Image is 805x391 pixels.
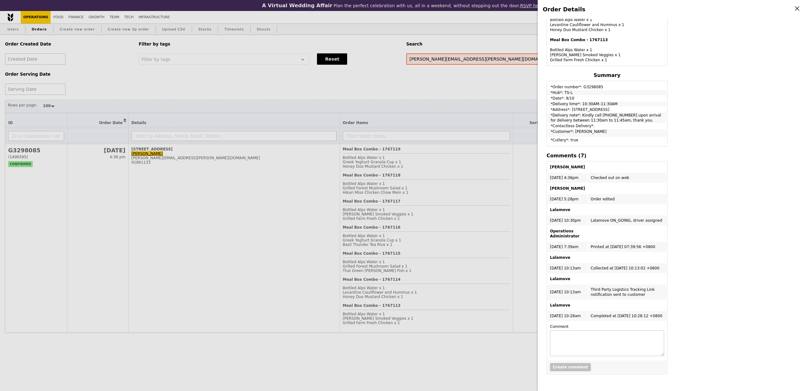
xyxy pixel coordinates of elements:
span: [DATE] 7:39am [550,245,578,249]
span: Order Details [543,6,585,13]
div: Bottled Alps Water x 1 [PERSON_NAME] Smoked Veggies x 1 Grilled Farm Fresh Chicken x 1 [550,37,664,62]
td: *Hub*: TS-L [547,90,667,95]
td: Completed at [DATE] 10:28:12 +0800 [588,311,667,321]
td: Printed at [DATE] 07:39:56 +0800 [588,242,667,252]
td: Collected at [DATE] 10:13:02 +0800 [588,263,667,273]
span: [DATE] 10:28am [550,314,581,318]
td: Order edited [588,194,667,204]
h4: Comments (7) [547,153,668,159]
button: Create comment [550,363,591,371]
div: Bottled Alps Water x 1 Levantine Cauliflower and Hummus x 1 Honey Duo Mustard Chicken x 1 [550,7,664,32]
span: [DATE] 10:30pm [550,218,581,223]
label: Comment [550,324,569,329]
td: *Date*: 9/10 [547,96,667,101]
td: *Delivery note*: Kindly call [PHONE_NUMBER] upon arrival for delivery between 11:30am to 11:45am,... [547,113,667,123]
span: [DATE] 10:13am [550,266,581,270]
td: *Cutlery*: true [547,138,667,145]
td: Lalamove ON_GOING, driver assigned [588,215,667,225]
b: Lalamove [550,277,570,281]
td: *Customer*: [PERSON_NAME] [547,129,667,137]
b: Lalamove [550,255,570,260]
b: [PERSON_NAME] [550,165,585,169]
b: Lalamove [550,208,570,212]
span: [DATE] 5:28pm [550,197,579,201]
td: *Address*: [STREET_ADDRESS] [547,107,667,112]
h4: Summary [547,72,668,78]
h4: Meal Box Combo - 1767113 [550,37,664,42]
b: [PERSON_NAME] [550,186,585,191]
td: *Delivery time*: 10:30AM–11:30AM [547,101,667,106]
td: Third Party Logistics Tracking Link notification sent to customer [588,285,667,300]
td: Checked out on web [588,173,667,183]
b: Lalamove [550,303,570,307]
td: *Order number*: G3298085 [547,82,667,90]
span: [DATE] 10:13am [550,290,581,294]
span: [DATE] 4:36pm [550,176,579,180]
td: *Contactless Delivery*: [547,123,667,128]
b: Operations Administrator [550,229,580,238]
